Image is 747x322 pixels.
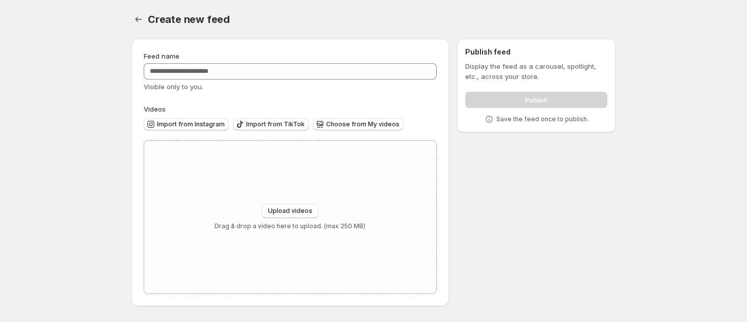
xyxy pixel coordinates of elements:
[131,12,146,26] button: Settings
[496,115,589,123] p: Save the feed once to publish.
[313,118,404,130] button: Choose from My videos
[268,207,312,215] span: Upload videos
[465,61,607,82] p: Display the feed as a carousel, spotlight, etc., across your store.
[465,47,607,57] h2: Publish feed
[144,83,203,91] span: Visible only to you.
[262,204,318,218] button: Upload videos
[144,52,179,60] span: Feed name
[144,105,166,113] span: Videos
[157,120,225,128] span: Import from Instagram
[148,13,230,25] span: Create new feed
[233,118,309,130] button: Import from TikTok
[144,118,229,130] button: Import from Instagram
[215,222,365,230] p: Drag & drop a video here to upload. (max 250 MB)
[326,120,399,128] span: Choose from My videos
[246,120,305,128] span: Import from TikTok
